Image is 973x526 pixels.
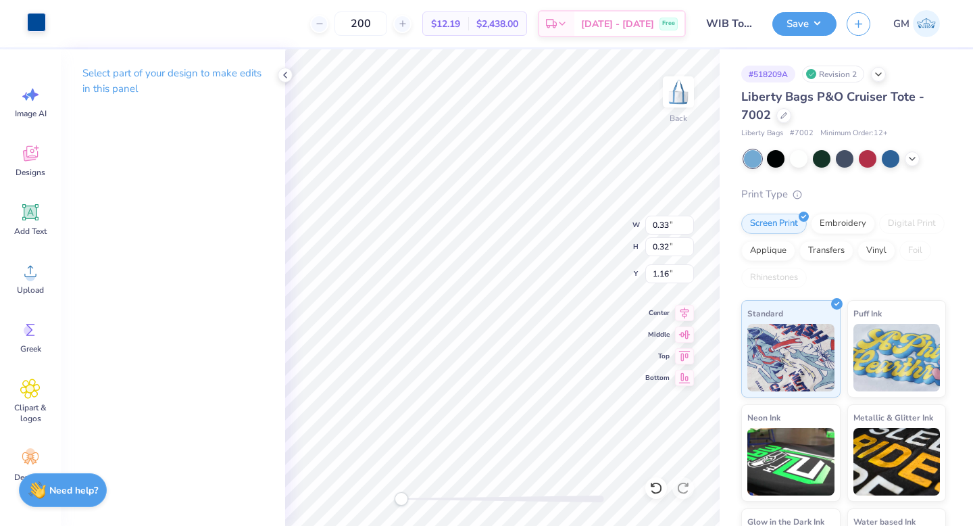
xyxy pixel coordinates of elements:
div: Transfers [799,241,853,261]
span: $12.19 [431,17,460,31]
div: Embroidery [811,214,875,234]
input: – – [334,11,387,36]
div: Revision 2 [802,66,864,82]
span: Add Text [14,226,47,237]
div: Rhinestones [741,268,807,288]
div: Foil [899,241,931,261]
span: Designs [16,167,45,178]
span: # 7002 [790,128,814,139]
div: Back [670,112,687,124]
span: Puff Ink [853,306,882,320]
strong: Need help? [49,484,98,497]
span: Middle [645,329,670,340]
div: # 518209A [741,66,795,82]
span: Free [662,19,675,28]
span: Metallic & Glitter Ink [853,410,933,425]
span: Standard [747,306,783,320]
span: Top [645,351,670,362]
img: Metallic & Glitter Ink [853,428,941,496]
div: Screen Print [741,214,807,234]
span: GM [893,16,909,32]
span: [DATE] - [DATE] [581,17,654,31]
span: Center [645,308,670,318]
span: $2,438.00 [476,17,518,31]
button: Save [772,12,837,36]
img: Grace Miles [913,10,940,37]
a: GM [887,10,946,37]
span: Clipart & logos [8,402,53,424]
p: Select part of your design to make edits in this panel [82,66,264,97]
img: Back [665,78,692,105]
img: Neon Ink [747,428,834,496]
div: Digital Print [879,214,945,234]
span: Upload [17,285,44,295]
span: Liberty Bags P&O Cruiser Tote - 7002 [741,89,924,123]
span: Minimum Order: 12 + [820,128,888,139]
div: Accessibility label [395,492,408,506]
input: Untitled Design [696,10,762,37]
div: Applique [741,241,795,261]
div: Print Type [741,187,946,202]
span: Neon Ink [747,410,780,425]
span: Bottom [645,373,670,383]
span: Greek [20,343,41,354]
div: Vinyl [857,241,895,261]
span: Liberty Bags [741,128,783,139]
span: Decorate [14,472,47,483]
img: Standard [747,324,834,391]
span: Image AI [15,108,47,119]
img: Puff Ink [853,324,941,391]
